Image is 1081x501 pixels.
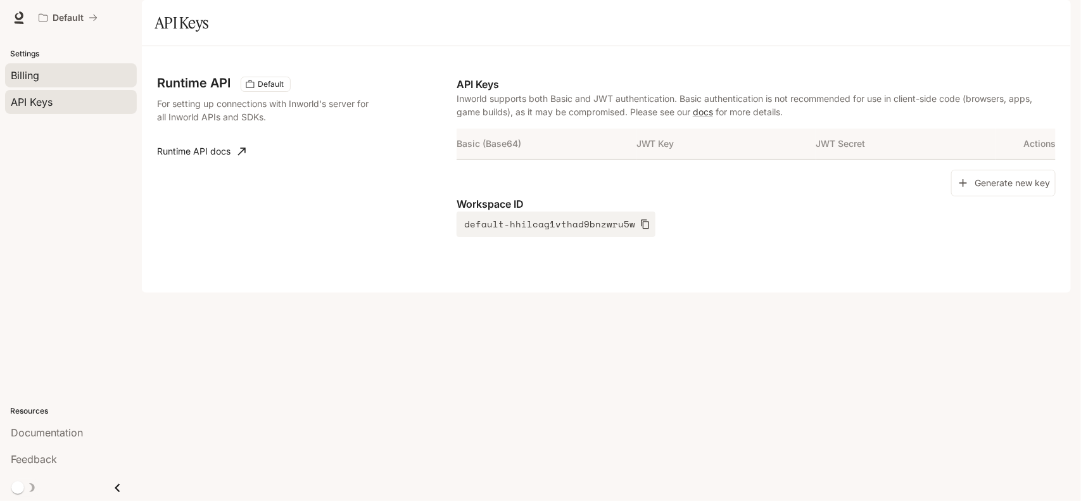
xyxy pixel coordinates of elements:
p: For setting up connections with Inworld's server for all Inworld APIs and SDKs. [157,97,374,124]
button: All workspaces [33,5,103,30]
th: Basic (Base64) [457,129,636,159]
button: Generate new key [951,170,1056,197]
button: default-hhilcag1vthad9bnzwru5w [457,212,655,237]
p: Inworld supports both Basic and JWT authentication. Basic authentication is not recommended for u... [457,92,1056,118]
h3: Runtime API [157,77,231,89]
th: JWT Key [636,129,816,159]
a: docs [693,106,713,117]
th: Actions [996,129,1056,159]
h1: API Keys [155,10,208,35]
p: Default [53,13,84,23]
span: Default [253,79,289,90]
p: API Keys [457,77,1056,92]
div: These keys will apply to your current workspace only [241,77,291,92]
th: JWT Secret [816,129,996,159]
a: Runtime API docs [152,139,251,164]
p: Workspace ID [457,196,1056,212]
